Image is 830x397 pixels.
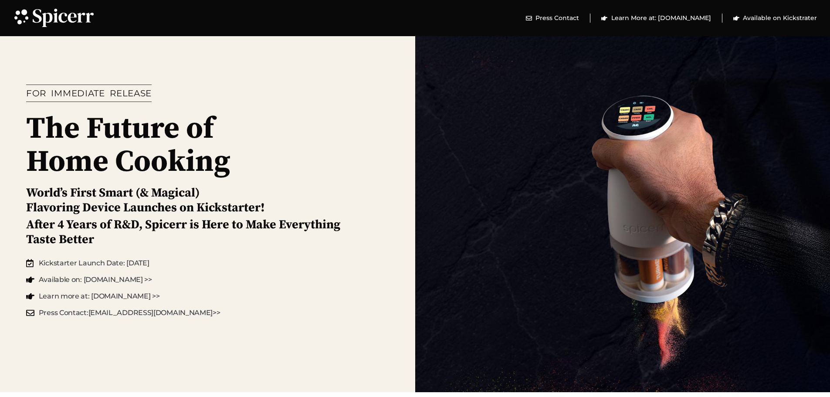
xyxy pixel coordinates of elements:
h1: FOR IMMEDIATE RELEASE [26,89,152,98]
h1: The Future of Home Cooking [26,113,237,179]
a: Press Contact:[EMAIL_ADDRESS][DOMAIN_NAME]>> [26,308,220,318]
h2: After 4 Years of R&D, Spicerr is Here to Make Everything Taste Better [26,217,372,247]
span: Available on Kickstrater [741,14,817,23]
span: Press Contact [533,14,579,23]
a: Press Contact [526,14,579,23]
span: Learn More at: [DOMAIN_NAME] [609,14,711,23]
span: Press Contact: [EMAIL_ADDRESS][DOMAIN_NAME] >> [37,308,220,318]
a: Learn more at: [DOMAIN_NAME] >> [26,291,220,302]
span: Kickstarter Launch Date: [DATE] [37,258,149,268]
a: Learn More at: [DOMAIN_NAME] [601,14,711,23]
span: Available on: [DOMAIN_NAME] >> [37,275,152,285]
h2: World’s First Smart (& Magical) Flavoring Device Launches on Kickstarter! [26,186,265,215]
a: Available on: [DOMAIN_NAME] >> [26,275,220,285]
span: Learn more at: [DOMAIN_NAME] >> [37,291,160,302]
a: Available on Kickstrater [733,14,817,23]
